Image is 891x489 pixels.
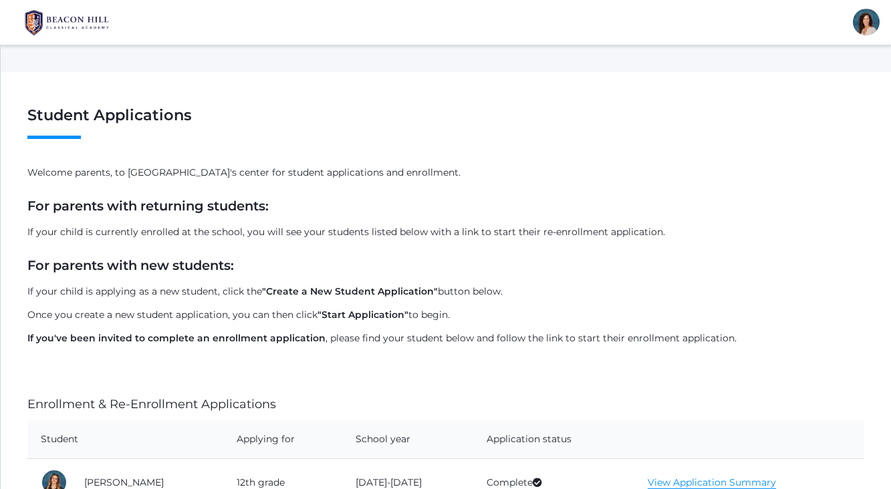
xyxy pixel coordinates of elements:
th: Applying for [223,420,342,459]
strong: For parents with new students: [27,257,234,273]
th: Application status [473,420,634,459]
p: Once you create a new student application, you can then click to begin. [27,308,864,322]
strong: For parents with returning students: [27,198,269,214]
p: Welcome parents, to [GEOGRAPHIC_DATA]'s center for student applications and enrollment. [27,166,864,180]
img: BHCALogos-05-308ed15e86a5a0abce9b8dd61676a3503ac9727e845dece92d48e8588c001991.png [17,6,117,39]
p: , please find your student below and follow the link to start their enrollment application. [27,331,864,345]
p: If your child is currently enrolled at the school, you will see your students listed below with a... [27,225,864,239]
th: School year [342,420,474,459]
strong: If you've been invited to complete an enrollment application [27,332,326,344]
div: Cari Burke [853,9,880,35]
h1: Student Applications [27,107,864,139]
h4: Enrollment & Re-Enrollment Applications [27,398,276,412]
th: Student [27,420,223,459]
p: If your child is applying as a new student, click the button below. [27,285,864,299]
strong: "Create a New Student Application" [262,285,438,297]
a: View Application Summary [648,476,776,489]
strong: "Start Application" [317,309,408,321]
